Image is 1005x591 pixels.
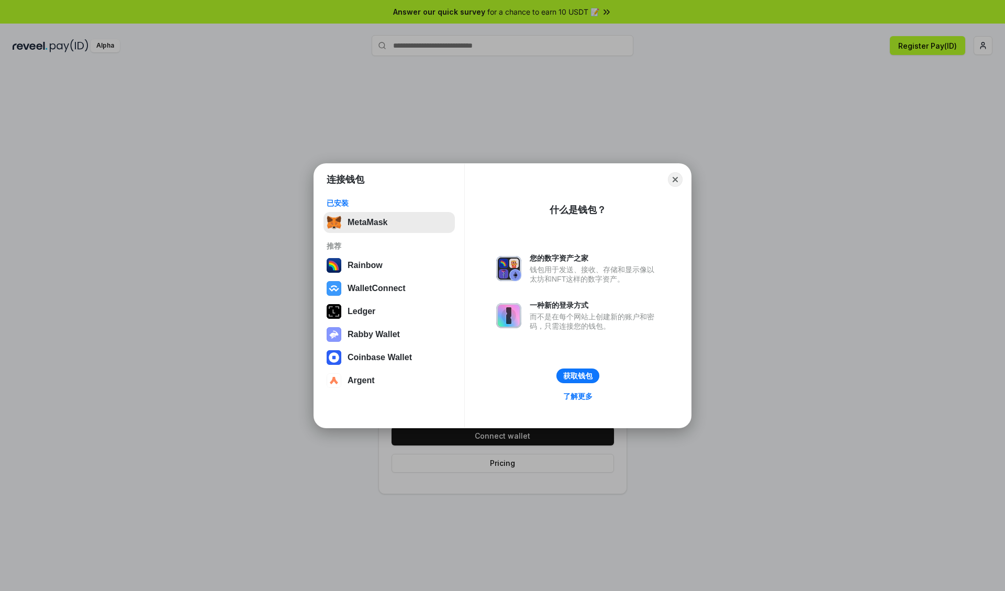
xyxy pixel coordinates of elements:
[327,281,341,296] img: svg+xml,%3Csvg%20width%3D%2228%22%20height%3D%2228%22%20viewBox%3D%220%200%2028%2028%22%20fill%3D...
[323,278,455,299] button: WalletConnect
[550,204,606,216] div: 什么是钱包？
[327,373,341,388] img: svg+xml,%3Csvg%20width%3D%2228%22%20height%3D%2228%22%20viewBox%3D%220%200%2028%2028%22%20fill%3D...
[557,389,599,403] a: 了解更多
[323,212,455,233] button: MetaMask
[348,218,387,227] div: MetaMask
[348,376,375,385] div: Argent
[556,369,599,383] button: 获取钱包
[668,172,683,187] button: Close
[327,350,341,365] img: svg+xml,%3Csvg%20width%3D%2228%22%20height%3D%2228%22%20viewBox%3D%220%200%2028%2028%22%20fill%3D...
[327,258,341,273] img: svg+xml,%3Csvg%20width%3D%22120%22%20height%3D%22120%22%20viewBox%3D%220%200%20120%20120%22%20fil...
[327,304,341,319] img: svg+xml,%3Csvg%20xmlns%3D%22http%3A%2F%2Fwww.w3.org%2F2000%2Fsvg%22%20width%3D%2228%22%20height%3...
[348,330,400,339] div: Rabby Wallet
[323,347,455,368] button: Coinbase Wallet
[323,255,455,276] button: Rainbow
[327,198,452,208] div: 已安装
[327,241,452,251] div: 推荐
[530,265,660,284] div: 钱包用于发送、接收、存储和显示像以太坊和NFT这样的数字资产。
[348,261,383,270] div: Rainbow
[323,324,455,345] button: Rabby Wallet
[563,392,593,401] div: 了解更多
[348,284,406,293] div: WalletConnect
[530,312,660,331] div: 而不是在每个网站上创建新的账户和密码，只需连接您的钱包。
[323,301,455,322] button: Ledger
[530,253,660,263] div: 您的数字资产之家
[323,370,455,391] button: Argent
[496,303,521,328] img: svg+xml,%3Csvg%20xmlns%3D%22http%3A%2F%2Fwww.w3.org%2F2000%2Fsvg%22%20fill%3D%22none%22%20viewBox...
[348,353,412,362] div: Coinbase Wallet
[327,327,341,342] img: svg+xml,%3Csvg%20xmlns%3D%22http%3A%2F%2Fwww.w3.org%2F2000%2Fsvg%22%20fill%3D%22none%22%20viewBox...
[348,307,375,316] div: Ledger
[530,300,660,310] div: 一种新的登录方式
[327,173,364,186] h1: 连接钱包
[496,256,521,281] img: svg+xml,%3Csvg%20xmlns%3D%22http%3A%2F%2Fwww.w3.org%2F2000%2Fsvg%22%20fill%3D%22none%22%20viewBox...
[563,371,593,381] div: 获取钱包
[327,215,341,230] img: svg+xml,%3Csvg%20fill%3D%22none%22%20height%3D%2233%22%20viewBox%3D%220%200%2035%2033%22%20width%...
